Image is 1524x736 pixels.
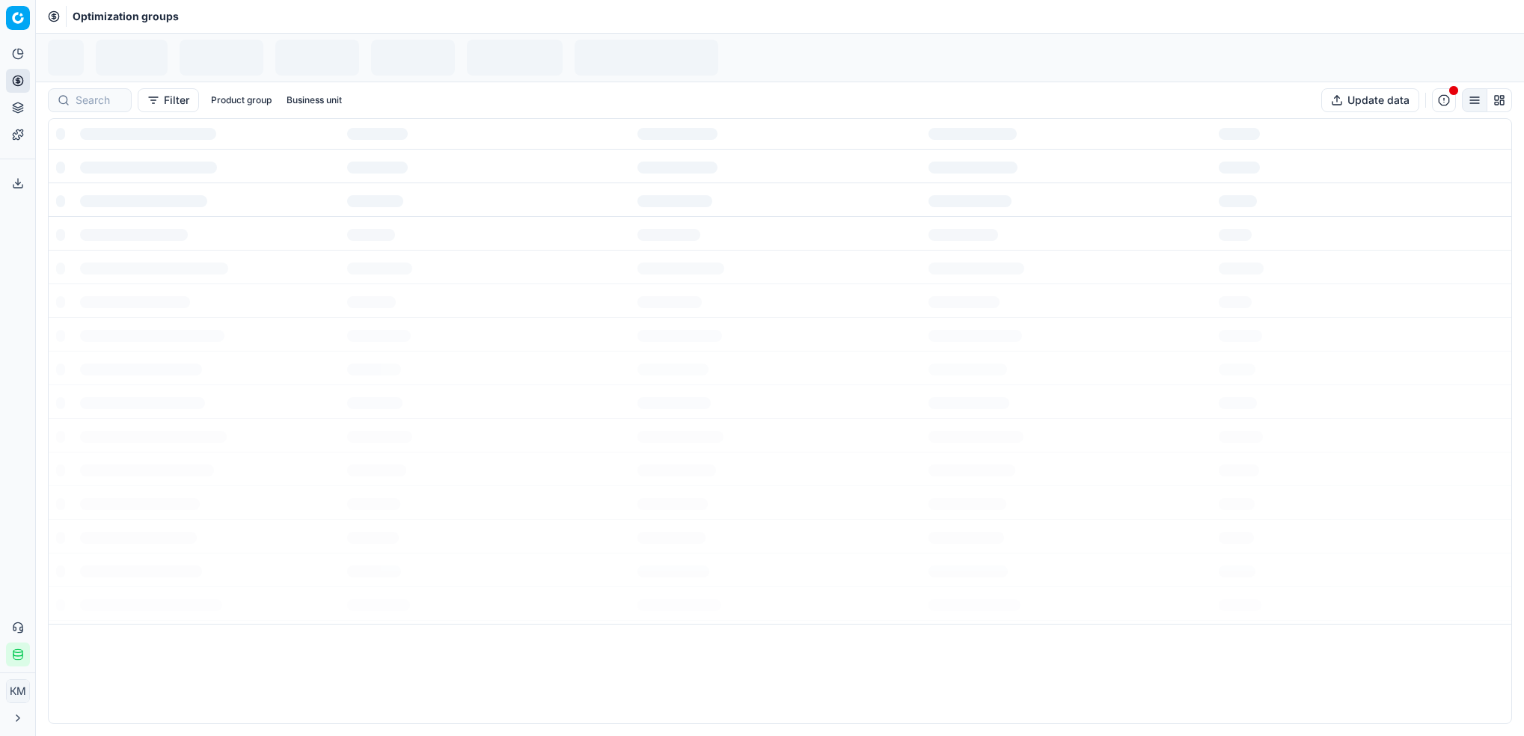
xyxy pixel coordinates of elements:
[73,9,179,24] span: Optimization groups
[138,88,199,112] button: Filter
[7,680,29,702] span: КM
[1321,88,1419,112] button: Update data
[281,91,348,109] button: Business unit
[76,93,122,108] input: Search
[73,9,179,24] nav: breadcrumb
[6,679,30,703] button: КM
[205,91,278,109] button: Product group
